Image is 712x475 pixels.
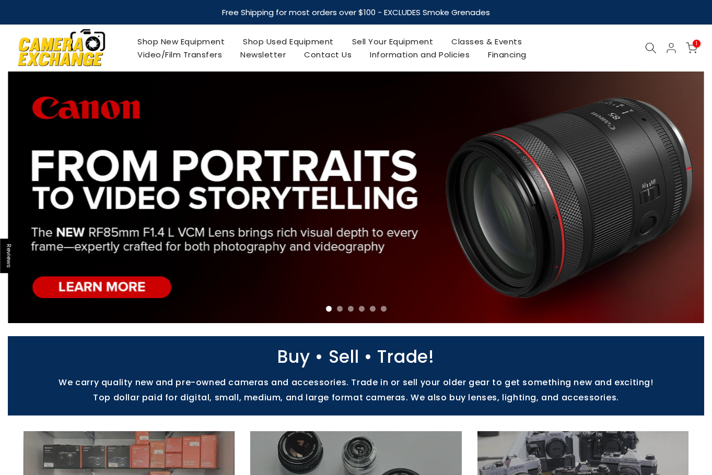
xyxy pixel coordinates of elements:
[381,306,387,312] li: Page dot 6
[361,48,479,61] a: Information and Policies
[686,42,697,54] a: 1
[337,306,343,312] li: Page dot 2
[234,35,343,48] a: Shop Used Equipment
[129,35,234,48] a: Shop New Equipment
[129,48,231,61] a: Video/Film Transfers
[348,306,354,312] li: Page dot 3
[295,48,361,61] a: Contact Us
[3,352,709,362] p: Buy • Sell • Trade!
[343,35,442,48] a: Sell Your Equipment
[479,48,536,61] a: Financing
[3,393,709,402] p: Top dollar paid for digital, small, medium, and large format cameras. We also buy lenses, lightin...
[3,377,709,387] p: We carry quality new and pre-owned cameras and accessories. Trade in or sell your older gear to g...
[370,306,376,312] li: Page dot 5
[359,306,365,312] li: Page dot 4
[231,48,295,61] a: Newsletter
[442,35,531,48] a: Classes & Events
[693,40,701,47] span: 1
[222,7,490,18] strong: Free Shipping for most orders over $100 - EXCLUDES Smoke Grenades
[326,306,332,312] li: Page dot 1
